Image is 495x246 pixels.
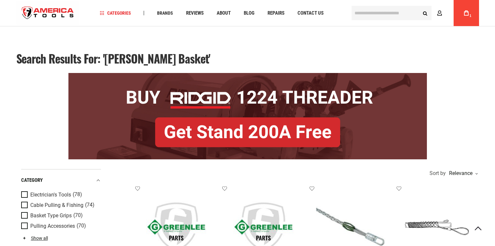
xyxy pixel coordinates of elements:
[73,213,83,218] span: (70)
[21,191,99,198] a: Electrician's Tools (78)
[419,7,431,19] button: Search
[16,50,211,67] span: Search results for: '[PERSON_NAME] basket'
[100,11,131,15] span: Categories
[21,212,99,219] a: Basket Type Grips (70)
[217,11,231,16] span: About
[68,73,427,159] img: BOGO: Buy RIDGID® 1224 Threader, Get Stand 200A Free!
[30,213,72,219] span: Basket Type Grips
[429,171,446,176] span: Sort by
[30,202,83,208] span: Cable Pulling & Fishing
[265,9,287,18] a: Repairs
[30,223,75,229] span: Pulling Accessories
[447,171,477,176] div: Relevance
[30,192,71,198] span: Electrician's Tools
[85,202,95,208] span: (74)
[154,9,176,18] a: Brands
[470,14,472,18] span: 1
[68,73,427,78] a: BOGO: Buy RIDGID® 1224 Threader, Get Stand 200A Free!
[21,202,99,209] a: Cable Pulling & Fishing (74)
[16,1,80,25] img: America Tools
[241,9,257,18] a: Blog
[268,11,284,16] span: Repairs
[73,192,82,197] span: (78)
[21,223,99,230] a: Pulling Accessories (70)
[157,11,173,15] span: Brands
[186,11,204,16] span: Reviews
[97,9,134,18] a: Categories
[295,9,327,18] a: Contact Us
[183,9,207,18] a: Reviews
[21,236,48,241] a: Show all
[244,11,255,16] span: Blog
[16,1,80,25] a: store logo
[21,176,101,185] div: category
[214,9,234,18] a: About
[298,11,324,16] span: Contact Us
[77,223,86,229] span: (70)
